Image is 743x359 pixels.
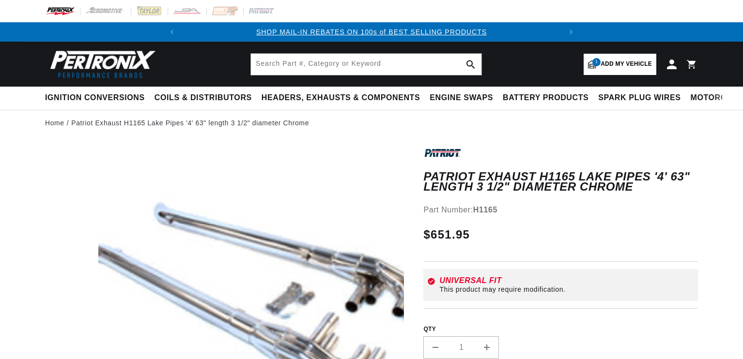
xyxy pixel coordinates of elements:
button: search button [460,54,481,75]
label: QTY [423,325,698,333]
summary: Coils & Distributors [150,87,257,109]
nav: breadcrumbs [45,118,698,128]
span: Headers, Exhausts & Components [262,93,420,103]
div: 1 of 2 [182,27,562,37]
slideshow-component: Translation missing: en.sections.announcements.announcement_bar [21,22,722,42]
span: Coils & Distributors [155,93,252,103]
span: 1 [592,58,601,66]
a: SHOP MAIL-IN REBATES ON 100s of BEST SELLING PRODUCTS [256,28,487,36]
span: Ignition Conversions [45,93,145,103]
span: Engine Swaps [430,93,493,103]
input: Search Part #, Category or Keyword [251,54,481,75]
span: Battery Products [503,93,588,103]
a: Home [45,118,64,128]
summary: Battery Products [498,87,593,109]
summary: Headers, Exhausts & Components [257,87,425,109]
img: Pertronix [45,47,156,81]
div: This product may require modification. [439,285,694,293]
a: Patriot Exhaust H1165 Lake Pipes '4' 63" length 3 1/2" diameter Chrome [71,118,309,128]
summary: Engine Swaps [425,87,498,109]
summary: Spark Plug Wires [593,87,685,109]
summary: Ignition Conversions [45,87,150,109]
button: Translation missing: en.sections.announcements.next_announcement [561,22,581,42]
span: Add my vehicle [601,60,652,69]
h1: Patriot Exhaust H1165 Lake Pipes '4' 63" length 3 1/2" diameter Chrome [423,172,698,192]
div: Announcement [182,27,562,37]
a: 1Add my vehicle [584,54,656,75]
span: $651.95 [423,226,470,243]
span: Spark Plug Wires [598,93,681,103]
button: Translation missing: en.sections.announcements.previous_announcement [162,22,182,42]
div: Part Number: [423,204,698,216]
strong: H1165 [473,206,497,214]
div: Universal Fit [439,277,694,284]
